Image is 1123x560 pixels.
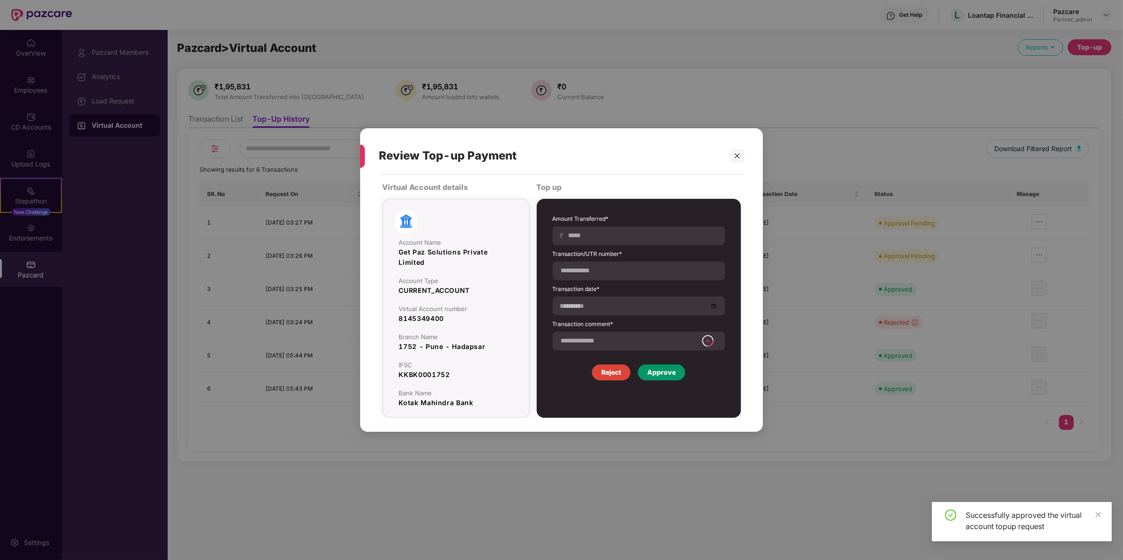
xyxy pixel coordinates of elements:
[553,320,725,332] label: Transaction comment*
[560,231,568,240] span: ₹
[399,361,513,369] div: IFSC
[734,153,740,159] span: close
[383,179,530,195] div: Virtual Account details
[399,333,513,341] div: Branch Name
[966,509,1101,532] div: Successfully approved the virtual account topup request
[601,367,621,378] div: Reject
[399,285,513,296] div: CURRENT_ACCOUNT
[647,367,676,378] div: Approve
[1095,511,1101,518] span: close
[399,239,513,246] div: Account Name
[945,509,956,521] span: check-circle
[399,313,513,324] div: 8145349400
[553,215,725,226] label: Amount Transferred*
[399,342,513,352] div: 1752 - Pune - Hadapsar
[399,370,513,380] div: KKBK0001752
[537,179,741,195] div: Top up
[394,211,418,234] img: bank-image
[399,305,513,313] div: Virtual Account number
[399,277,513,284] div: Account Type
[705,339,710,344] text: 46
[399,398,513,408] div: Kotak Mahindra Bank
[399,389,513,397] div: Bank Name
[553,250,725,262] label: Transaction/UTR number*
[553,285,725,297] label: Transaction date*
[399,247,513,268] div: Get Paz Solutions Private Limited
[379,138,714,174] div: Review Top-up Payment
